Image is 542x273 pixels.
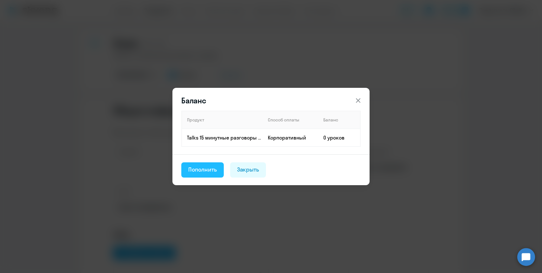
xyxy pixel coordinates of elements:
header: Баланс [172,95,370,106]
th: Продукт [182,111,263,129]
div: Закрыть [237,166,259,174]
p: Talks 15 минутные разговоры на английском [187,134,262,141]
td: Корпоративный [263,129,318,146]
button: Закрыть [230,162,266,178]
td: 0 уроков [318,129,360,146]
th: Баланс [318,111,360,129]
th: Способ оплаты [263,111,318,129]
div: Пополнить [188,166,217,174]
button: Пополнить [181,162,224,178]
